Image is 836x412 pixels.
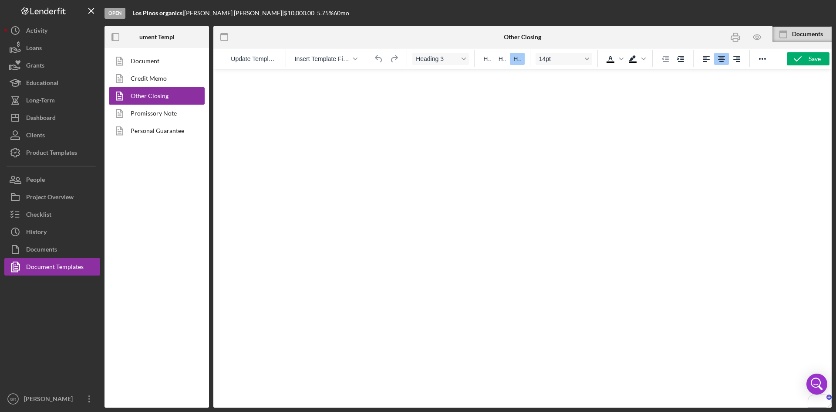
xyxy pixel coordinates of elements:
div: Save [809,52,821,65]
div: 60 mo [334,10,349,17]
b: Document Templates [128,34,185,41]
div: $10,000.00 [284,10,317,17]
span: Heading 3 [416,55,458,62]
div: Documents [792,31,832,37]
div: [PERSON_NAME] [PERSON_NAME] | [184,10,284,17]
text: GR [10,397,16,402]
a: Personal Guarantee [109,122,200,140]
span: H3 [513,55,521,62]
button: Align center [714,53,729,65]
button: Save [787,52,829,65]
span: 14pt [539,55,582,62]
button: Font size 14pt [536,53,592,65]
button: Undo [371,53,386,65]
button: Heading 3 [510,53,525,65]
span: Insert Template Field [295,55,351,62]
div: 5.75 % [317,10,334,17]
div: Text color Black [603,53,625,65]
div: Open [104,8,125,19]
b: Los Pinos organics [132,9,182,17]
iframe: Rich Text Area [213,69,832,408]
button: Heading 2 [495,53,510,65]
div: Open Intercom Messenger [806,374,827,395]
b: Other Closing [504,34,541,41]
span: H1 [483,55,491,62]
span: H2 [499,55,506,62]
div: Background color Black [625,53,647,65]
button: Decrease indent [658,53,673,65]
button: Format Heading 3 [412,53,469,65]
span: Update Template [231,55,276,62]
div: [PERSON_NAME] [22,390,78,410]
button: Insert Template Field [291,53,361,65]
div: | [132,10,184,17]
button: Heading 1 [480,53,495,65]
button: Reset the template to the current product template value [227,53,280,65]
button: Reveal or hide additional toolbar items [755,53,770,65]
button: Redo [387,53,401,65]
a: Other Closing [109,87,200,105]
a: Document [109,52,200,70]
button: Align left [699,53,714,65]
a: Credit Memo [109,70,200,87]
button: Align right [729,53,744,65]
a: Promissory Note [109,105,200,122]
button: Increase indent [673,53,688,65]
button: GR[PERSON_NAME] [4,390,100,408]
